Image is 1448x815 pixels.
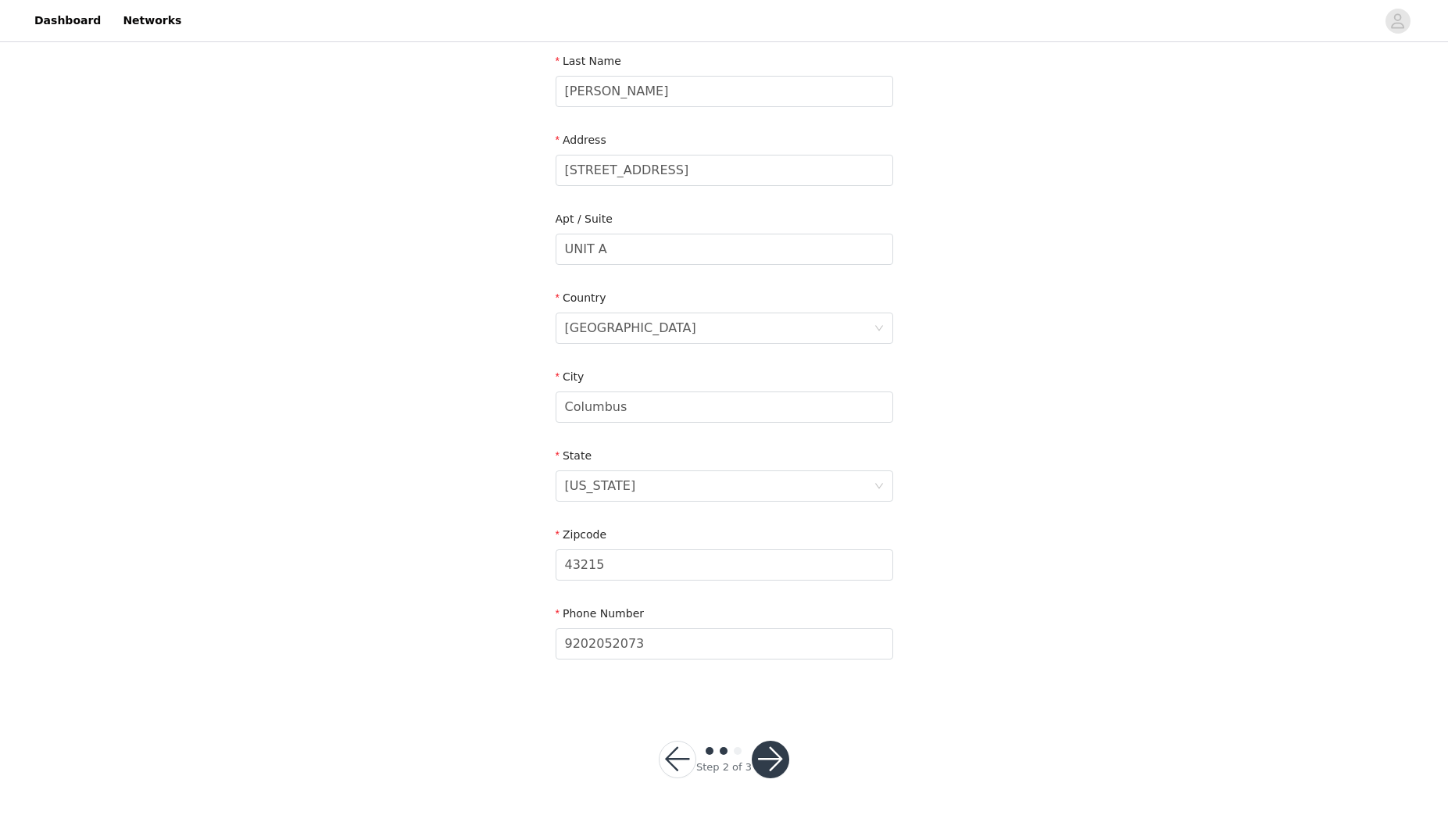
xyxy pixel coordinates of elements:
div: Ohio [565,471,636,501]
a: Networks [113,3,191,38]
label: Country [556,291,606,304]
i: icon: down [874,323,884,334]
i: icon: down [874,481,884,492]
label: State [556,449,592,462]
label: Apt / Suite [556,213,613,225]
label: Address [556,134,606,146]
div: avatar [1390,9,1405,34]
a: Dashboard [25,3,110,38]
label: City [556,370,585,383]
label: Zipcode [556,528,607,541]
div: Step 2 of 3 [696,760,752,775]
label: Phone Number [556,607,645,620]
div: United States [565,313,696,343]
label: Last Name [556,55,621,67]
